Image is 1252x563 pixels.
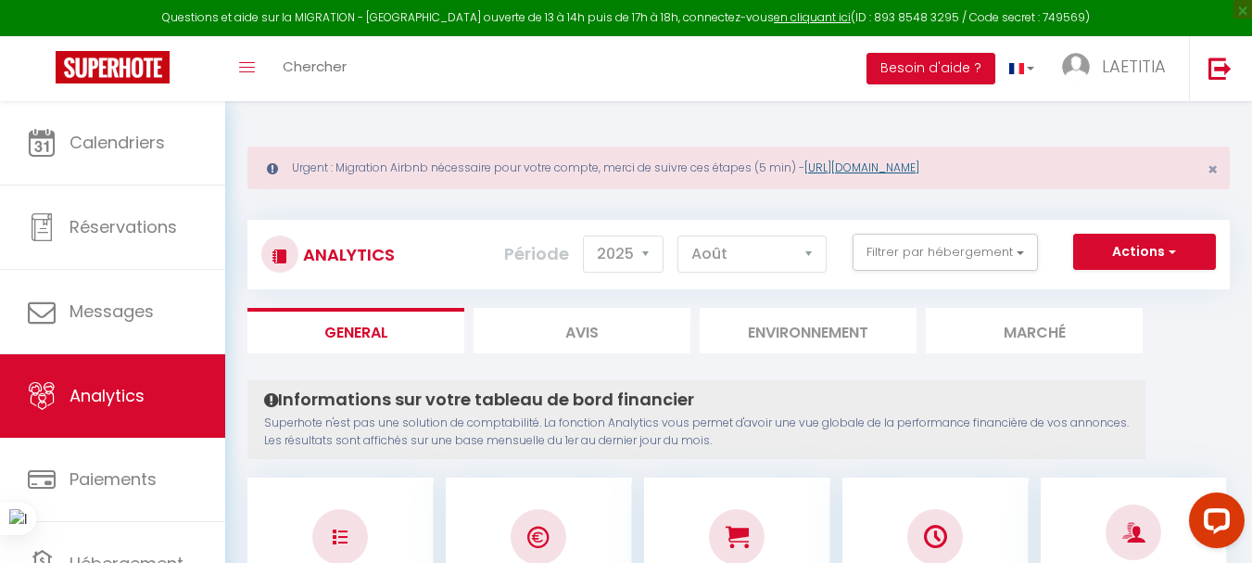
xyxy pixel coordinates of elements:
span: Réservations [70,215,177,238]
span: Messages [70,300,154,323]
span: Chercher [283,57,347,76]
li: Environnement [700,308,917,353]
img: NO IMAGE [333,530,348,544]
li: Marché [926,308,1143,353]
span: Paiements [70,467,157,491]
h4: Informations sur votre tableau de bord financier [264,390,1129,410]
button: Actions [1073,234,1216,271]
img: logout [1208,57,1232,80]
img: Super Booking [56,51,170,83]
button: Close [1208,161,1218,178]
span: LAETITIA [1102,55,1166,78]
a: [URL][DOMAIN_NAME] [804,160,919,175]
h3: Analytics [298,234,395,275]
a: ... LAETITIA [1048,36,1189,101]
button: Besoin d'aide ? [866,53,995,84]
div: Urgent : Migration Airbnb nécessaire pour votre compte, merci de suivre ces étapes (5 min) - [247,147,1230,189]
img: ... [1062,53,1090,81]
iframe: LiveChat chat widget [1174,485,1252,563]
label: Période [504,234,569,275]
span: × [1208,158,1218,181]
span: Analytics [70,384,145,407]
button: Filtrer par hébergement [853,234,1038,271]
li: General [247,308,464,353]
p: Superhote n'est pas une solution de comptabilité. La fonction Analytics vous permet d'avoir une v... [264,415,1129,450]
a: en cliquant ici [774,9,851,25]
li: Avis [474,308,690,353]
span: Calendriers [70,131,165,154]
a: Chercher [269,36,360,101]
